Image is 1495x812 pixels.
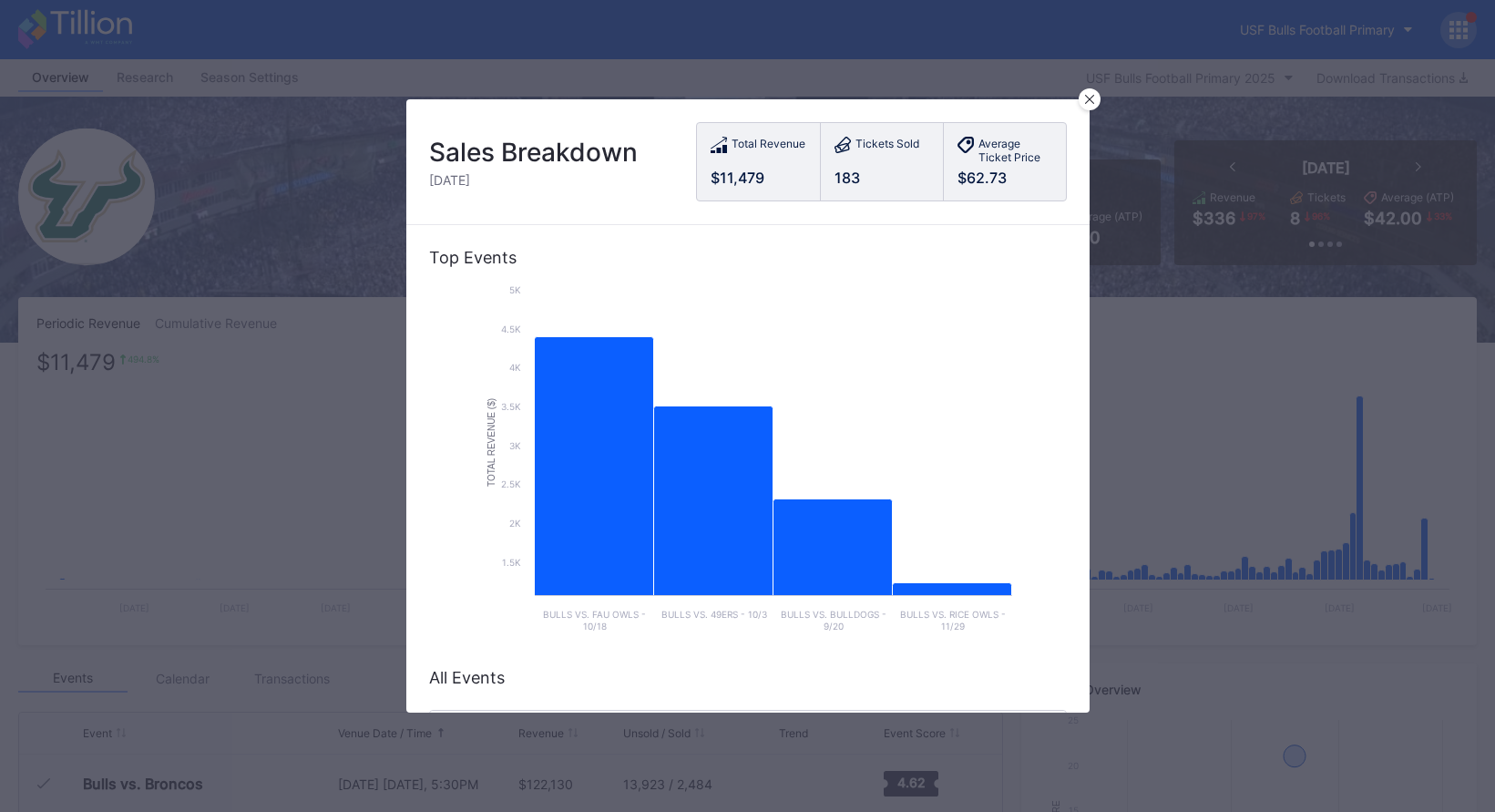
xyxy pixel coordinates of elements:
[957,169,1052,187] div: $62.73
[543,609,646,632] text: Bulls vs. FAU Owls - 10/18
[509,284,521,295] text: 5k
[501,324,521,334] text: 4.5k
[475,281,1021,645] svg: Chart title
[502,557,521,568] text: 1.5k
[780,609,886,632] text: Bulls vs. Bulldogs - 9/20
[978,137,1052,164] div: Average Ticket Price
[855,137,919,156] div: Tickets Sold
[429,668,1067,687] div: All Events
[429,172,638,188] div: [DATE]
[835,169,929,187] div: 183
[501,478,521,489] text: 2.5k
[660,609,766,620] text: Bulls vs. 49ers - 10/3
[899,609,1005,632] text: Bulls vs. Rice Owls - 11/29
[486,398,496,487] text: Total Revenue ($)
[732,137,805,156] div: Total Revenue
[509,518,521,529] text: 2k
[509,440,521,451] text: 3k
[509,362,521,373] text: 4k
[501,401,521,412] text: 3.5k
[429,248,1067,267] div: Top Events
[429,137,638,168] div: Sales Breakdown
[711,169,806,187] div: $11,479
